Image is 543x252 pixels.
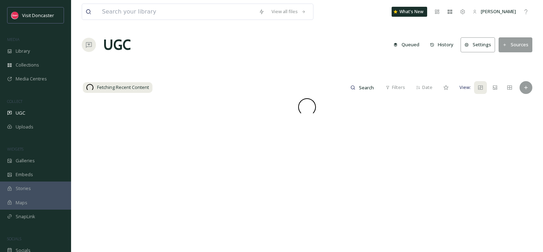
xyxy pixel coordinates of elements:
[22,12,54,19] span: Visit Doncaster
[268,5,310,19] a: View all files
[16,62,39,68] span: Collections
[390,38,423,52] button: Queued
[16,213,35,220] span: SnapLink
[461,37,499,52] a: Settings
[11,12,18,19] img: visit%20logo%20fb.jpg
[499,37,532,52] button: Sources
[355,80,378,95] input: Search
[7,99,22,104] span: COLLECT
[461,37,495,52] button: Settings
[392,7,427,17] a: What's New
[426,38,461,52] a: History
[16,75,47,82] span: Media Centres
[16,171,33,178] span: Embeds
[422,84,432,91] span: Date
[98,4,255,20] input: Search your library
[426,38,457,52] button: History
[16,185,31,192] span: Stories
[16,124,33,130] span: Uploads
[481,8,516,15] span: [PERSON_NAME]
[392,84,405,91] span: Filters
[469,5,520,19] a: [PERSON_NAME]
[459,84,471,91] span: View:
[390,38,426,52] a: Queued
[16,157,35,164] span: Galleries
[16,110,25,116] span: UGC
[7,37,20,42] span: MEDIA
[16,199,27,206] span: Maps
[97,84,149,91] span: Fetching Recent Content
[7,236,21,241] span: SOCIALS
[16,48,30,54] span: Library
[7,146,23,152] span: WIDGETS
[103,34,131,56] a: UGC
